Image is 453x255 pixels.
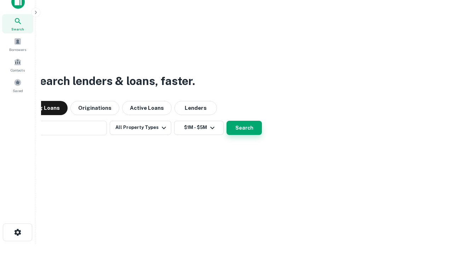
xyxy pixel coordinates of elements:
[2,76,33,95] a: Saved
[174,101,217,115] button: Lenders
[110,121,171,135] button: All Property Types
[2,55,33,74] a: Contacts
[2,14,33,33] a: Search
[174,121,224,135] button: $1M - $5M
[418,198,453,232] iframe: Chat Widget
[11,67,25,73] span: Contacts
[32,73,195,90] h3: Search lenders & loans, faster.
[9,47,26,52] span: Borrowers
[70,101,119,115] button: Originations
[11,26,24,32] span: Search
[226,121,262,135] button: Search
[13,88,23,93] span: Saved
[122,101,172,115] button: Active Loans
[2,35,33,54] a: Borrowers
